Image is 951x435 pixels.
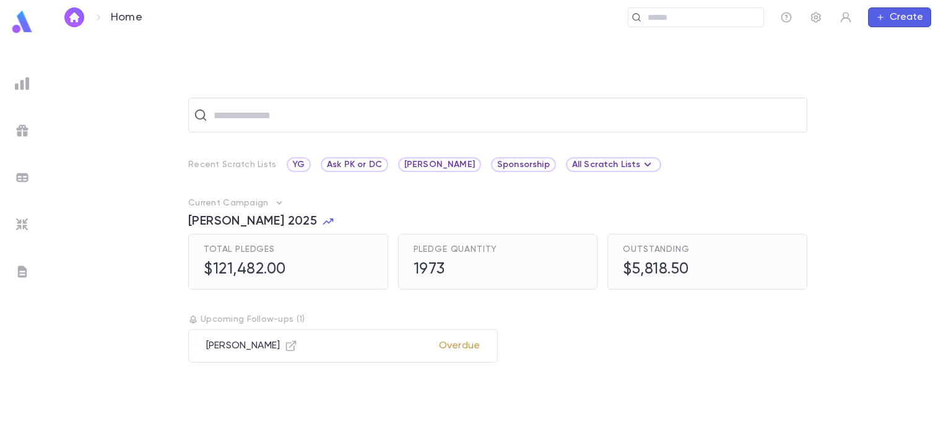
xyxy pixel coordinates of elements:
img: letters_grey.7941b92b52307dd3b8a917253454ce1c.svg [15,264,30,279]
div: Ask PK or DC [321,157,388,172]
h5: $121,482.00 [204,261,286,279]
span: YG [288,160,310,170]
img: campaigns_grey.99e729a5f7ee94e3726e6486bddda8f1.svg [15,123,30,138]
p: Upcoming Follow-ups ( 1 ) [188,314,807,324]
img: imports_grey.530a8a0e642e233f2baf0ef88e8c9fcb.svg [15,217,30,232]
span: [PERSON_NAME] [399,160,480,170]
div: All Scratch Lists [566,157,662,172]
span: Ask PK or DC [322,160,387,170]
span: Sponsorship [492,160,555,170]
div: All Scratch Lists [572,157,656,172]
p: Home [111,11,142,24]
h5: $5,818.50 [623,261,689,279]
img: reports_grey.c525e4749d1bce6a11f5fe2a8de1b229.svg [15,76,30,91]
div: YG [287,157,311,172]
span: Total Pledges [204,244,275,254]
p: Recent Scratch Lists [188,160,277,170]
p: Current Campaign [188,198,268,208]
span: Outstanding [623,244,689,254]
img: home_white.a664292cf8c1dea59945f0da9f25487c.svg [67,12,82,22]
p: [PERSON_NAME] [206,340,297,352]
div: Sponsorship [491,157,556,172]
span: [PERSON_NAME] 2025 [188,214,317,229]
img: batches_grey.339ca447c9d9533ef1741baa751efc33.svg [15,170,30,185]
span: Pledge Quantity [414,244,498,254]
p: Overdue [439,340,480,352]
div: [PERSON_NAME] [398,157,481,172]
button: Create [868,7,931,27]
img: logo [10,10,35,34]
h5: 1973 [414,261,445,279]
